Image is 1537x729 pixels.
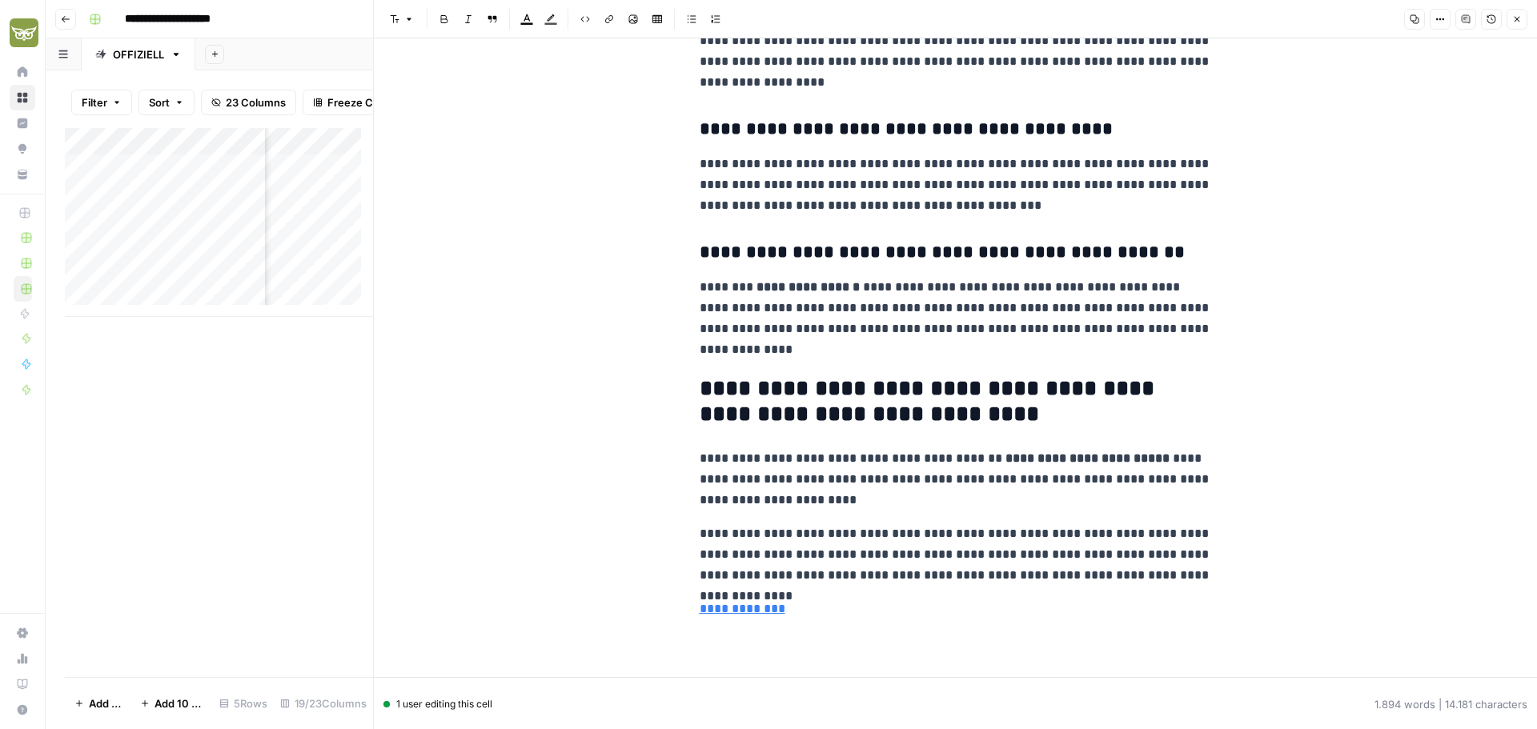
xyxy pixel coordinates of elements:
[82,38,195,70] a: OFFIZIELL
[10,697,35,723] button: Help + Support
[213,691,274,716] div: 5 Rows
[10,620,35,646] a: Settings
[226,94,286,110] span: 23 Columns
[130,691,213,716] button: Add 10 Rows
[10,671,35,697] a: Learning Hub
[274,691,373,716] div: 19/23 Columns
[303,90,420,115] button: Freeze Columns
[71,90,132,115] button: Filter
[10,13,35,53] button: Workspace: Evergreen Media
[65,691,130,716] button: Add Row
[10,162,35,187] a: Your Data
[10,646,35,671] a: Usage
[383,697,492,711] div: 1 user editing this cell
[89,695,121,711] span: Add Row
[10,85,35,110] a: Browse
[155,695,203,711] span: Add 10 Rows
[82,94,107,110] span: Filter
[10,59,35,85] a: Home
[138,90,195,115] button: Sort
[10,18,38,47] img: Evergreen Media Logo
[10,110,35,136] a: Insights
[149,94,170,110] span: Sort
[327,94,410,110] span: Freeze Columns
[113,46,164,62] div: OFFIZIELL
[201,90,296,115] button: 23 Columns
[1374,696,1527,712] div: 1.894 words | 14.181 characters
[10,136,35,162] a: Opportunities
